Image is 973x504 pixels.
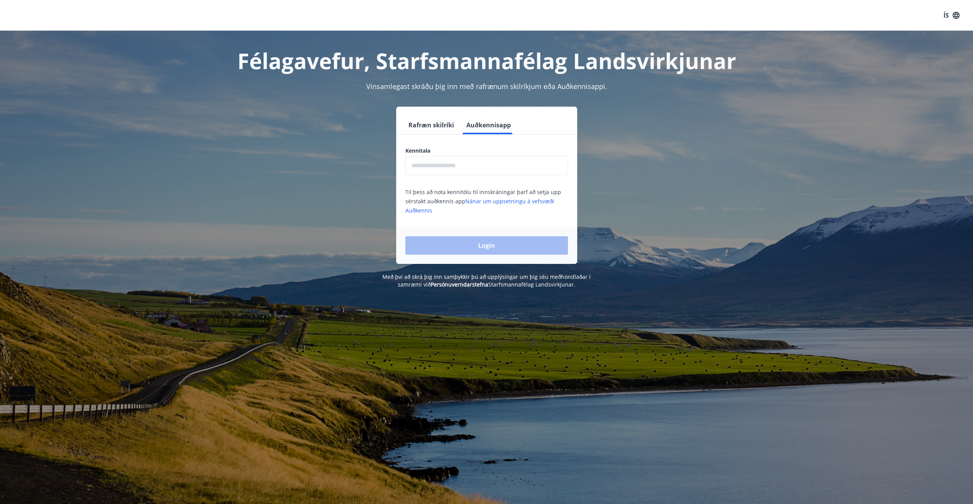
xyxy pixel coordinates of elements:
a: Persónuverndarstefna [431,281,488,288]
button: Rafræn skilríki [405,116,457,134]
span: Vinsamlegast skráðu þig inn með rafrænum skilríkjum eða Auðkennisappi. [366,82,607,91]
span: Til þess að nota kennitölu til innskráningar þarf að setja upp sérstakt auðkennis app [405,188,561,214]
button: Auðkennisapp [463,116,514,134]
h1: Félagavefur, Starfsmannafélag Landsvirkjunar [220,46,754,75]
label: Kennitala [405,147,568,155]
a: Nánar um uppsetningu á vefsvæði Auðkennis [405,198,554,214]
button: ÍS [939,8,964,22]
span: Með því að skrá þig inn samþykkir þú að upplýsingar um þig séu meðhöndlaðar í samræmi við Starfsm... [382,273,591,288]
